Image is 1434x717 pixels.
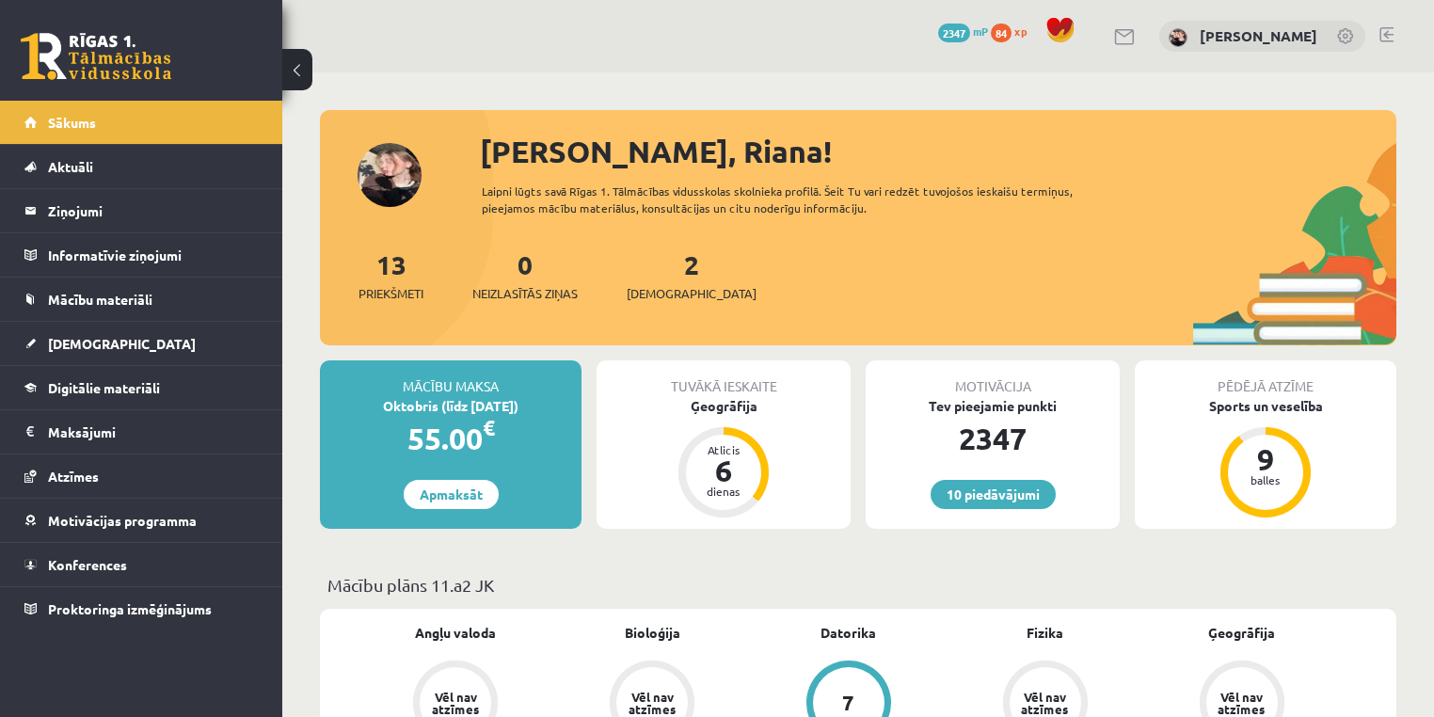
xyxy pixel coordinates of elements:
span: Atzīmes [48,468,99,485]
div: Vēl nav atzīmes [429,691,482,715]
a: Konferences [24,543,259,586]
span: Priekšmeti [358,284,423,303]
div: balles [1237,474,1294,486]
a: Sākums [24,101,259,144]
a: Aktuāli [24,145,259,188]
div: Sports un veselība [1135,396,1396,416]
legend: Maksājumi [48,410,259,454]
a: 2[DEMOGRAPHIC_DATA] [627,247,757,303]
span: 2347 [938,24,970,42]
div: Laipni lūgts savā Rīgas 1. Tālmācības vidusskolas skolnieka profilā. Šeit Tu vari redzēt tuvojošo... [482,183,1127,216]
div: Atlicis [695,444,752,455]
div: 6 [695,455,752,486]
div: Mācību maksa [320,360,582,396]
span: Neizlasītās ziņas [472,284,578,303]
a: [DEMOGRAPHIC_DATA] [24,322,259,365]
div: Tuvākā ieskaite [597,360,851,396]
a: 10 piedāvājumi [931,480,1056,509]
div: Motivācija [866,360,1120,396]
div: 2347 [866,416,1120,461]
a: Ziņojumi [24,189,259,232]
div: 55.00 [320,416,582,461]
legend: Ziņojumi [48,189,259,232]
a: Fizika [1027,623,1063,643]
div: dienas [695,486,752,497]
div: [PERSON_NAME], Riana! [480,129,1396,174]
span: mP [973,24,988,39]
a: Mācību materiāli [24,278,259,321]
p: Mācību plāns 11.a2 JK [327,572,1389,597]
div: Oktobris (līdz [DATE]) [320,396,582,416]
a: Ģeogrāfija [1208,623,1275,643]
span: Digitālie materiāli [48,379,160,396]
span: 84 [991,24,1012,42]
span: € [483,414,495,441]
div: Vēl nav atzīmes [626,691,678,715]
div: 9 [1237,444,1294,474]
legend: Informatīvie ziņojumi [48,233,259,277]
a: 2347 mP [938,24,988,39]
span: Konferences [48,556,127,573]
div: Pēdējā atzīme [1135,360,1396,396]
div: Vēl nav atzīmes [1216,691,1268,715]
a: 0Neizlasītās ziņas [472,247,578,303]
span: xp [1014,24,1027,39]
span: [DEMOGRAPHIC_DATA] [627,284,757,303]
span: [DEMOGRAPHIC_DATA] [48,335,196,352]
a: Maksājumi [24,410,259,454]
span: Proktoringa izmēģinājums [48,600,212,617]
a: Atzīmes [24,454,259,498]
span: Sākums [48,114,96,131]
a: Angļu valoda [415,623,496,643]
a: 84 xp [991,24,1036,39]
a: [PERSON_NAME] [1200,26,1317,45]
span: Mācību materiāli [48,291,152,308]
a: Informatīvie ziņojumi [24,233,259,277]
a: Ģeogrāfija Atlicis 6 dienas [597,396,851,520]
a: Digitālie materiāli [24,366,259,409]
a: Rīgas 1. Tālmācības vidusskola [21,33,171,80]
div: Vēl nav atzīmes [1019,691,1072,715]
a: Proktoringa izmēģinājums [24,587,259,630]
a: Sports un veselība 9 balles [1135,396,1396,520]
div: Ģeogrāfija [597,396,851,416]
a: Motivācijas programma [24,499,259,542]
div: 7 [842,693,854,713]
div: Tev pieejamie punkti [866,396,1120,416]
span: Aktuāli [48,158,93,175]
a: 13Priekšmeti [358,247,423,303]
img: Riana Šulcase [1169,28,1187,47]
a: Datorika [821,623,876,643]
a: Bioloģija [625,623,680,643]
a: Apmaksāt [404,480,499,509]
span: Motivācijas programma [48,512,197,529]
